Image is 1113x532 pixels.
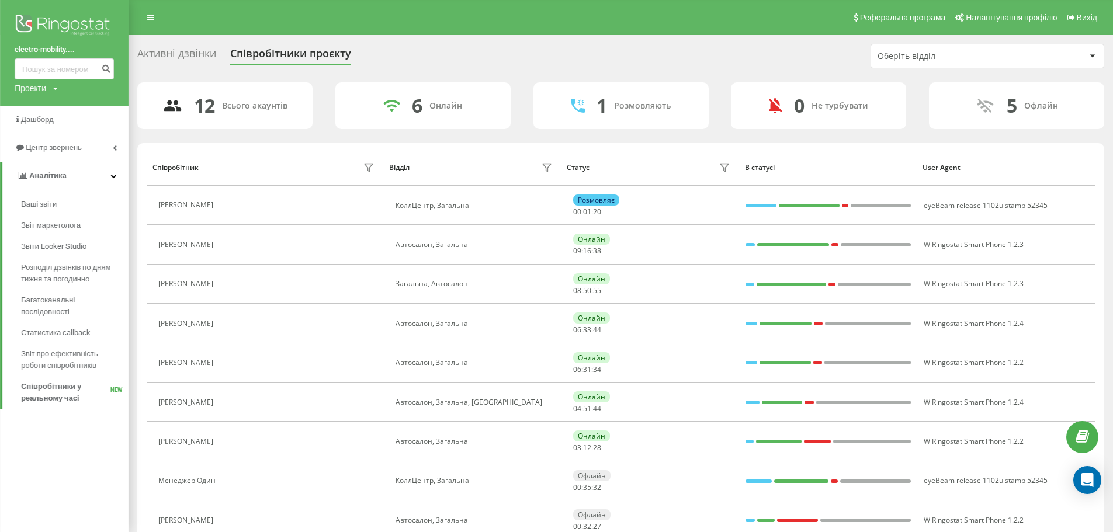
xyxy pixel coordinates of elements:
a: Співробітники у реальному часіNEW [21,376,129,409]
span: Вихід [1077,13,1097,22]
input: Пошук за номером [15,58,114,79]
a: Звіти Looker Studio [21,236,129,257]
span: eyeBeam release 1102u stamp 52345 [924,200,1048,210]
span: 33 [583,325,591,335]
div: Автосалон, Загальна [396,437,555,446]
div: Офлайн [573,509,611,520]
div: Відділ [389,164,410,172]
span: W Ringostat Smart Phone 1.2.2 [924,436,1024,446]
a: Аналiтика [2,162,129,190]
div: Автосалон, Загальна [396,359,555,367]
div: Оберіть відділ [878,51,1017,61]
span: 44 [593,325,601,335]
span: 28 [593,443,601,453]
div: 6 [412,95,422,117]
div: : : [573,287,601,295]
span: W Ringostat Smart Phone 1.2.4 [924,397,1024,407]
span: W Ringostat Smart Phone 1.2.2 [924,515,1024,525]
span: 03 [573,443,581,453]
span: 50 [583,286,591,295]
div: 12 [194,95,215,117]
span: 32 [583,521,591,531]
div: Статус [567,164,590,172]
span: 00 [573,482,581,492]
span: Звіти Looker Studio [21,241,86,252]
span: 12 [583,443,591,453]
span: Аналiтика [29,171,67,180]
span: 31 [583,364,591,374]
span: 08 [573,286,581,295]
div: Співробітники проєкту [230,47,351,65]
span: Ваші звіти [21,199,57,210]
div: Розмовляє [573,194,619,206]
div: Онлайн [573,430,610,441]
div: [PERSON_NAME] [158,201,216,209]
div: : : [573,405,601,413]
span: W Ringostat Smart Phone 1.2.2 [924,357,1024,367]
span: Співробітники у реальному часі [21,381,110,404]
div: Онлайн [573,312,610,324]
div: [PERSON_NAME] [158,398,216,406]
div: [PERSON_NAME] [158,241,216,249]
div: Загальна, Автосалон [396,280,555,288]
div: : : [573,247,601,255]
a: Статистика callback [21,322,129,343]
a: Розподіл дзвінків по дням тижня та погодинно [21,257,129,290]
div: : : [573,484,601,492]
div: 5 [1007,95,1017,117]
span: 06 [573,364,581,374]
div: Активні дзвінки [137,47,216,65]
div: Open Intercom Messenger [1073,466,1101,494]
span: Звіт про ефективність роботи співробітників [21,348,123,371]
div: Автосалон, Загальна, [GEOGRAPHIC_DATA] [396,398,555,406]
div: Розмовляють [614,101,671,111]
span: 34 [593,364,601,374]
div: : : [573,444,601,452]
span: 01 [583,207,591,217]
div: [PERSON_NAME] [158,516,216,524]
div: Менеджер Один [158,477,219,485]
span: 00 [573,521,581,531]
div: Онлайн [573,391,610,402]
div: 0 [794,95,805,117]
span: 00 [573,207,581,217]
div: Онлайн [573,273,610,284]
div: [PERSON_NAME] [158,319,216,328]
span: Розподіл дзвінків по дням тижня та погодинно [21,262,123,285]
div: : : [573,366,601,374]
div: 1 [597,95,607,117]
div: Офлайн [573,470,611,481]
div: Автосалон, Загальна [396,516,555,524]
span: W Ringostat Smart Phone 1.2.3 [924,279,1024,288]
span: 44 [593,404,601,413]
img: Ringostat logo [15,12,114,41]
span: Центр звернень [26,143,82,152]
span: 20 [593,207,601,217]
div: : : [573,326,601,334]
a: Звіт маркетолога [21,215,129,236]
div: Онлайн [573,352,610,363]
span: 06 [573,325,581,335]
div: Співробітник [152,164,198,172]
div: Всього акаунтів [222,101,287,111]
span: W Ringostat Smart Phone 1.2.3 [924,239,1024,249]
div: : : [573,523,601,531]
span: 16 [583,246,591,256]
span: Статистика callback [21,327,91,339]
div: Офлайн [1024,101,1058,111]
a: Багатоканальні послідовності [21,290,129,322]
span: Дашборд [21,115,54,124]
span: 27 [593,521,601,531]
div: User Agent [923,164,1089,172]
span: 35 [583,482,591,492]
div: : : [573,208,601,216]
div: КоллЦентр, Загальна [396,477,555,485]
div: Не турбувати [812,101,868,111]
span: 32 [593,482,601,492]
div: [PERSON_NAME] [158,359,216,367]
span: Налаштування профілю [966,13,1057,22]
div: Автосалон, Загальна [396,319,555,328]
span: 51 [583,404,591,413]
span: Реферальна програма [860,13,946,22]
div: В статусі [745,164,911,172]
